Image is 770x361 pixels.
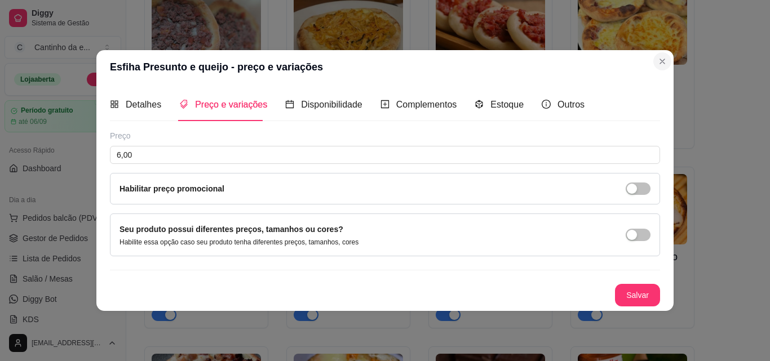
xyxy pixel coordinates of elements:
button: Close [653,52,671,70]
header: Esfiha Presunto e queijo - preço e variações [96,50,674,84]
span: info-circle [542,100,551,109]
span: Complementos [396,100,457,109]
span: appstore [110,100,119,109]
span: Estoque [490,100,524,109]
span: Outros [557,100,585,109]
label: Habilitar preço promocional [120,184,224,193]
span: Preço e variações [195,100,267,109]
p: Habilite essa opção caso seu produto tenha diferentes preços, tamanhos, cores [120,238,359,247]
span: plus-square [380,100,390,109]
input: Ex.: R$12,99 [110,146,660,164]
span: Disponibilidade [301,100,362,109]
span: code-sandbox [475,100,484,109]
span: calendar [285,100,294,109]
div: Preço [110,130,660,141]
label: Seu produto possui diferentes preços, tamanhos ou cores? [120,225,343,234]
button: Salvar [615,284,660,306]
span: tags [179,100,188,109]
span: Detalhes [126,100,161,109]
